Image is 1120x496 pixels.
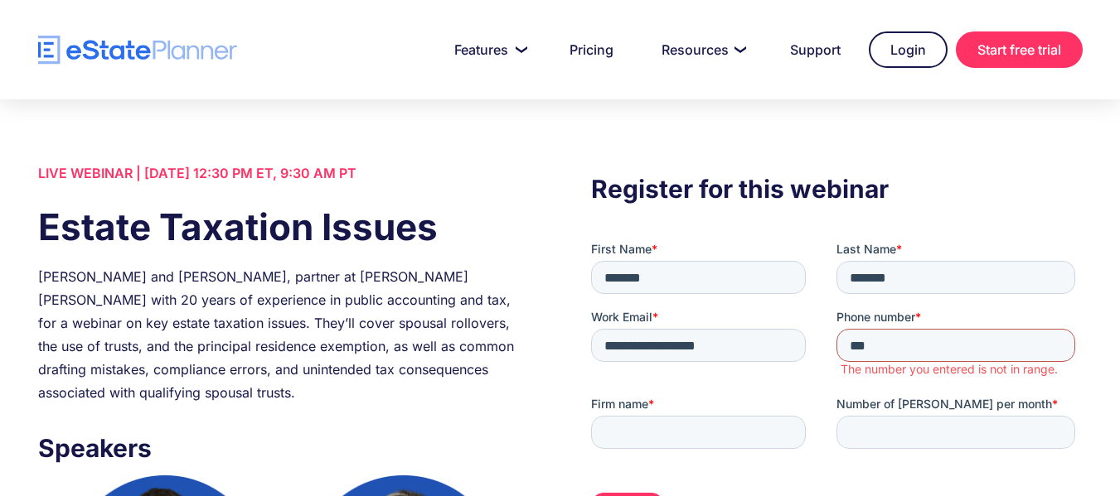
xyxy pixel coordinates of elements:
a: Start free trial [956,31,1083,68]
a: home [38,36,237,65]
div: [PERSON_NAME] and [PERSON_NAME], partner at [PERSON_NAME] [PERSON_NAME] with 20 years of experien... [38,265,529,404]
a: Support [770,33,861,66]
h1: Estate Taxation Issues [38,201,529,253]
h3: Register for this webinar [591,170,1082,208]
a: Login [869,31,948,68]
a: Features [434,33,541,66]
a: Resources [642,33,762,66]
h3: Speakers [38,429,529,467]
a: Pricing [550,33,633,66]
div: LIVE WEBINAR | [DATE] 12:30 PM ET, 9:30 AM PT [38,161,529,185]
